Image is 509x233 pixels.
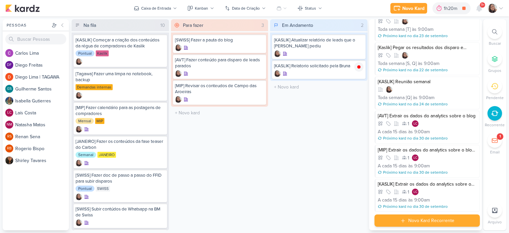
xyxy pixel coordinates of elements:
div: semana [389,94,405,101]
div: Diego Freitas [5,61,13,69]
div: 2 [358,22,366,29]
div: Próximo kard no dia 30 de setembro [383,169,448,175]
div: [Tagawa] Fazer uma limpa no notebook, backup [76,71,165,83]
div: 9:00am [424,60,439,67]
div: semana [389,60,405,67]
div: 3 [259,22,267,29]
p: Email [490,149,500,155]
div: 9:00am [414,197,430,204]
img: kardz.app [5,4,40,12]
p: LC [7,111,12,115]
img: Sharlene Khoury [76,58,82,65]
p: Grupos [488,68,501,74]
p: LC [414,122,417,126]
div: Guilherme Santos [5,85,13,93]
div: Laís Costa [412,120,419,127]
div: [T] [406,26,411,33]
div: Kaslik [96,50,109,56]
div: às [418,60,423,67]
div: Criador(a): Sharlene Khoury [175,44,182,51]
div: MIP [95,118,104,124]
div: Próximo kard no dia 30 de setembro [383,204,448,209]
div: dias [399,128,407,135]
img: Sharlene Khoury [175,44,182,51]
div: JANEIRO [97,152,116,158]
div: Toda [378,94,387,101]
div: Criador(a): Sharlene Khoury [76,126,82,133]
div: 1 [499,134,501,139]
div: Criador(a): Sharlene Khoury [274,50,281,57]
div: Renan Sena [5,133,13,141]
div: [MIP] Revisar os conteudos de Campo das Aroeiras [175,83,264,95]
img: Sharlene Khoury [76,92,82,99]
span: 9+ [481,2,484,8]
div: Criador(a): Sharlene Khoury [175,96,182,103]
img: Sharlene Khoury [76,160,82,166]
div: [S, Q] [406,60,417,67]
img: Sharlene Khoury [402,52,408,59]
p: Pendente [486,95,504,101]
img: Sharlene Khoury [274,70,281,77]
div: [SWISS] Fazer doc de passo a passo do FFID para subir disparos [76,172,165,184]
div: [KASLIK] Reunião semanal [378,79,478,85]
div: 1 [408,189,409,196]
img: Shirley Tavares [5,156,13,164]
div: Criador(a): Sharlene Khoury [76,92,82,99]
div: Rogerio Bispo [5,145,13,152]
div: [AVT] Fazer conteúdo para disparo de leads parados [175,57,264,69]
div: às [413,94,418,101]
p: RS [7,135,12,139]
div: Natasha Matos [5,121,13,129]
div: 9:00am [418,26,433,33]
div: Criador(a): Sharlene Khoury [76,219,82,226]
img: Sharlene Khoury [76,194,82,200]
div: Laís Costa [5,109,13,117]
li: Ctrl + F [483,25,506,46]
div: [JANEIRO] Fazer os conteúdos da fase teaser do Carbon [76,139,165,150]
img: Sharlene Khoury [175,70,182,77]
div: N a t a s h a M a t o s [15,121,69,128]
div: às [408,128,413,135]
div: Semanal [76,152,96,158]
img: Sharlene Khoury [488,4,497,13]
div: 9:00am [414,128,430,135]
img: Sharlene Khoury [175,96,182,103]
div: dias [399,197,407,204]
img: Sharlene Khoury [76,219,82,226]
div: Toda [378,60,387,67]
div: 10 [158,22,168,29]
button: Novo Kard [390,3,427,14]
div: [MIP] Fazer calendário para as postagens de compradores [76,105,165,117]
div: Próximo kard no dia 24 de setembro [383,101,448,107]
input: + Novo kard [271,82,366,92]
div: I s a b e l l a G u t i e r r e s [15,97,69,104]
img: Isabella Gutierres [5,97,13,105]
div: 1h20m [444,5,459,12]
div: SWISS [96,186,110,192]
div: Novo Kard Recorrente [408,217,454,224]
p: Recorrente [485,122,505,128]
div: Pontual [76,186,94,192]
div: Novo Kard [402,5,424,12]
div: Pontual [76,50,94,56]
img: Sharlene Khoury [386,86,392,93]
div: 1 [408,154,409,161]
div: [Q] [406,94,412,101]
div: semana [389,26,405,33]
div: [KASLIK] Começar a criação dos conteúdos da régua de compradores de Kaslik [76,37,165,49]
input: + Novo kard [172,108,267,118]
div: Criador(a): Sharlene Khoury [76,160,82,166]
p: Arquivo [488,219,502,225]
div: [KASLIK] Relatorio solicitado pela Bruna [274,63,364,69]
div: R o g e r i o B i s p o [15,145,69,152]
div: G u i l h e r m e S a n t o s [15,86,69,92]
div: às [412,26,417,33]
div: às [408,162,413,169]
p: GS [7,87,12,91]
div: [SWISS] Fazer a pauta do blog [175,37,264,43]
div: C a r l o s L i m a [15,50,69,57]
p: DF [7,63,12,67]
div: D i e g o F r e i t a s [15,62,69,69]
div: Próximo kard no dia 30 de setembro [383,135,448,141]
div: Próximo kard no dia 23 de setembro [383,33,448,39]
